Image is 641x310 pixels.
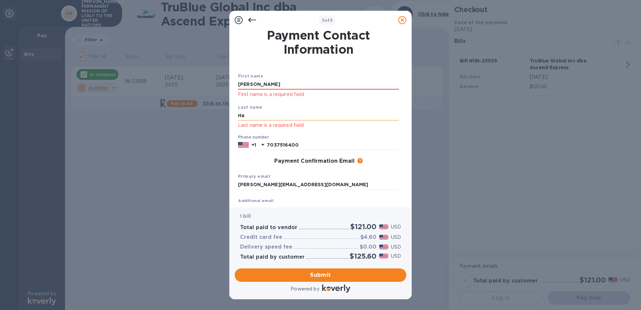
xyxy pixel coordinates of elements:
[238,80,399,90] input: Enter your first name
[238,199,274,203] label: Additional email
[274,158,355,164] h3: Payment Confirmation Email
[240,213,251,219] b: 1 bill
[238,174,270,179] b: Primary email
[235,268,406,282] button: Submit
[360,234,376,241] h3: $4.60
[360,244,376,250] h3: $0.00
[322,18,325,23] span: 3
[379,224,388,229] img: USD
[238,111,399,121] input: Enter your last name
[391,234,401,241] p: USD
[238,91,399,98] p: First name is a required field
[379,245,388,249] img: USD
[238,28,399,56] h1: Payment Contact Information
[291,286,319,293] p: Powered by
[379,235,388,240] img: USD
[322,18,333,23] b: of 3
[350,252,376,260] h2: $125.60
[350,222,376,231] h2: $121.00
[240,244,292,250] h3: Delivery speed fee
[391,253,401,260] p: USD
[238,180,399,190] input: Enter your primary name
[238,121,399,129] p: Last name is a required field
[391,223,401,230] p: USD
[240,271,401,279] span: Submit
[238,105,263,110] b: Last name
[267,140,399,150] input: Enter your phone number
[240,234,282,241] h3: Credit card fee
[379,254,388,258] img: USD
[240,224,297,231] h3: Total paid to vendor
[322,285,350,293] img: Logo
[238,135,269,139] label: Phone number
[238,73,263,79] b: First name
[391,244,401,251] p: USD
[251,142,256,148] p: +1
[240,254,305,260] h3: Total paid by customer
[238,141,249,149] img: US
